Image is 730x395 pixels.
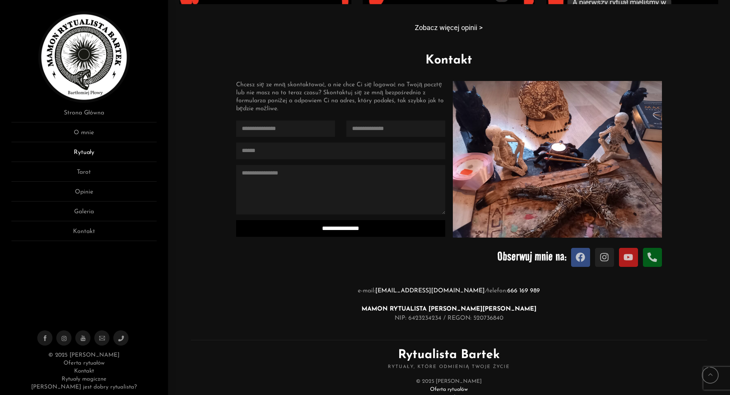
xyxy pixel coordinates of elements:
a: [PERSON_NAME] jest dobry rytualista? [31,384,137,390]
a: Kontakt [11,227,157,241]
h1: Kontakt [236,51,662,70]
a: Opinie [11,187,157,201]
a: Tarot [11,168,157,182]
a: Zobacz więcej opinii > [415,24,483,32]
a: Kontakt [74,368,94,374]
a: 666 169 989 [507,288,540,294]
a: Galeria [11,207,157,221]
a: Strona Główna [11,108,157,122]
a: Oferta rytuałów [430,387,468,392]
a: O mnie [11,128,157,142]
a: Rytuały magiczne [62,376,106,382]
a: Oferta rytuałów [63,360,105,366]
div: Chcesz się ze mną skontaktować, a nie chce Ci się logować na Twoją pocztę lub nie masz na to tera... [236,81,445,113]
h2: Rytualista Bartek [191,340,707,370]
p: Obserwuj mnie na: [453,245,567,267]
strong: MAMON RYTUALISTA [PERSON_NAME] [PERSON_NAME] [362,306,536,312]
img: Rytualista Bartek [38,11,130,103]
i: / [485,286,487,295]
a: Rytuały [11,148,157,162]
form: Contact form [236,121,445,255]
a: [EMAIL_ADDRESS][DOMAIN_NAME] [375,288,485,294]
p: e-mail: telefon: NIP: 6423234234 / REGON: 520736840 [232,286,666,323]
span: Rytuały, które odmienią Twoje życie [191,364,707,370]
